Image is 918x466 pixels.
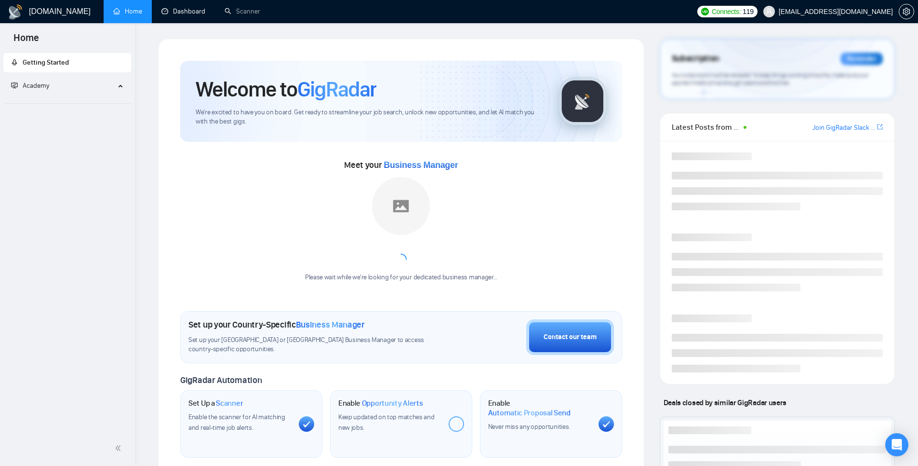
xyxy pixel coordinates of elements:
span: Meet your [344,160,458,170]
img: gigradar-logo.png [559,77,607,125]
span: loading [393,252,409,268]
span: We're excited to have you on board. Get ready to streamline your job search, unlock new opportuni... [196,108,543,126]
img: logo [8,4,23,20]
div: Reminder [840,53,883,65]
span: Subscription [672,51,719,67]
a: homeHome [113,7,142,15]
span: Connects: [712,6,741,17]
span: Deals closed by similar GigRadar users [660,394,790,411]
span: Academy [23,82,49,90]
li: Getting Started [3,53,131,72]
a: export [877,123,883,132]
span: GigRadar Automation [180,375,262,385]
span: Enable the scanner for AI matching and real-time job alerts. [188,413,285,432]
span: Academy [11,82,49,90]
span: fund-projection-screen [11,82,18,89]
div: Open Intercom Messenger [885,433,908,456]
span: Never miss any opportunities. [488,423,570,431]
a: setting [899,8,914,15]
h1: Enable [338,398,423,408]
span: rocket [11,59,18,66]
span: Getting Started [23,58,69,67]
a: searchScanner [225,7,260,15]
h1: Welcome to [196,76,376,102]
div: Please wait while we're looking for your dedicated business manager... [299,273,503,282]
span: Business Manager [296,319,365,330]
li: Academy Homepage [3,99,131,106]
span: export [877,123,883,131]
span: Home [6,31,47,51]
a: Join GigRadar Slack Community [812,123,875,133]
button: Contact our team [526,319,614,355]
span: Scanner [216,398,243,408]
span: Business Manager [384,160,458,170]
span: Latest Posts from the GigRadar Community [672,121,741,133]
button: setting [899,4,914,19]
a: dashboardDashboard [161,7,205,15]
span: Keep updated on top matches and new jobs. [338,413,435,432]
span: double-left [115,443,124,453]
img: upwork-logo.png [701,8,709,15]
img: placeholder.png [372,177,430,235]
span: 119 [743,6,753,17]
h1: Set Up a [188,398,243,408]
span: Set up your [GEOGRAPHIC_DATA] or [GEOGRAPHIC_DATA] Business Manager to access country-specific op... [188,336,444,354]
span: Automatic Proposal Send [488,408,571,418]
span: Your subscription will be renewed. To keep things running smoothly, make sure your payment method... [672,71,868,87]
div: Contact our team [544,332,597,343]
span: GigRadar [297,76,376,102]
h1: Set up your Country-Specific [188,319,365,330]
span: Opportunity Alerts [362,398,423,408]
h1: Enable [488,398,591,417]
span: user [766,8,772,15]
